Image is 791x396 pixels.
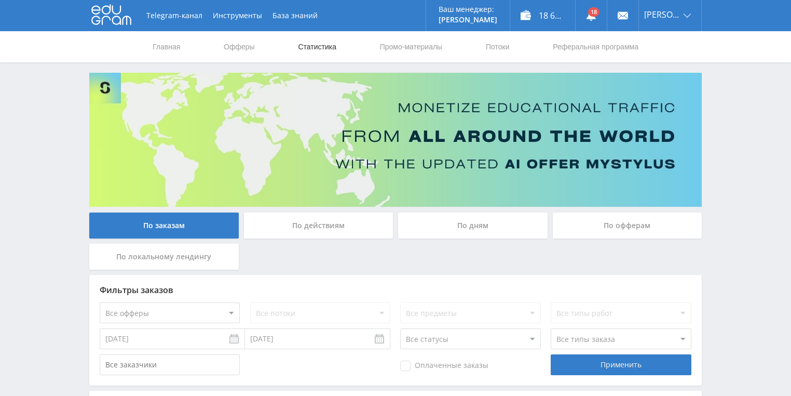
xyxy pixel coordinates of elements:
[244,213,393,239] div: По действиям
[400,361,488,371] span: Оплаченные заказы
[485,31,511,62] a: Потоки
[89,213,239,239] div: По заказам
[100,354,240,375] input: Все заказчики
[552,31,639,62] a: Реферальная программа
[398,213,548,239] div: По дням
[379,31,443,62] a: Промо-материалы
[644,10,680,19] span: [PERSON_NAME]
[100,285,691,295] div: Фильтры заказов
[89,244,239,270] div: По локальному лендингу
[223,31,256,62] a: Офферы
[152,31,181,62] a: Главная
[297,31,337,62] a: Статистика
[439,16,497,24] p: [PERSON_NAME]
[553,213,702,239] div: По офферам
[89,73,702,207] img: Banner
[439,5,497,14] p: Ваш менеджер:
[551,354,691,375] div: Применить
